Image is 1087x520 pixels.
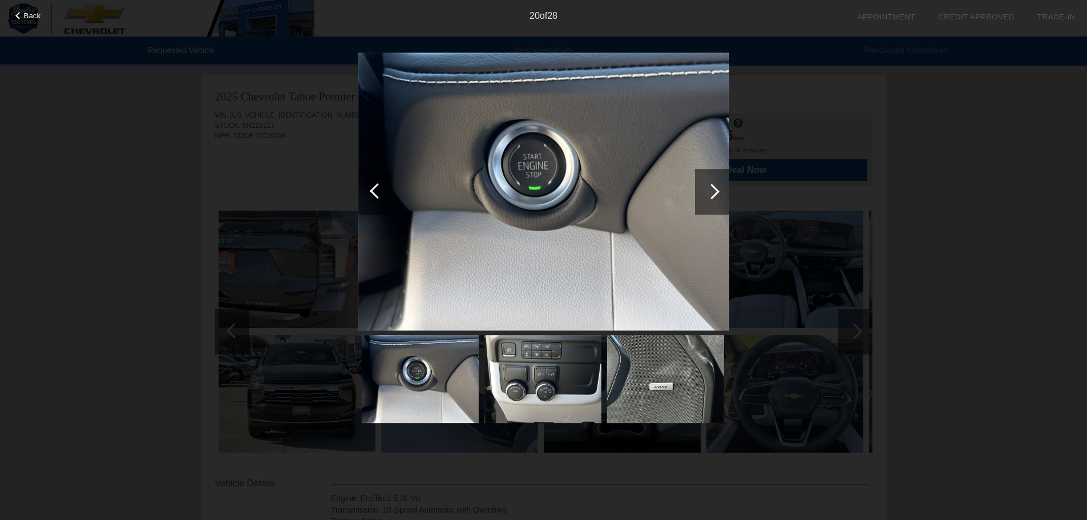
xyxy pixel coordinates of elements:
[607,335,724,423] img: image.aspx
[857,13,915,21] a: Appointment
[1037,13,1076,21] a: Trade-In
[530,11,540,21] span: 20
[484,335,601,423] img: image.aspx
[547,11,557,21] span: 28
[358,53,729,331] img: image.aspx
[361,335,478,423] img: image.aspx
[938,13,1015,21] a: Credit Approved
[24,11,41,20] span: Back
